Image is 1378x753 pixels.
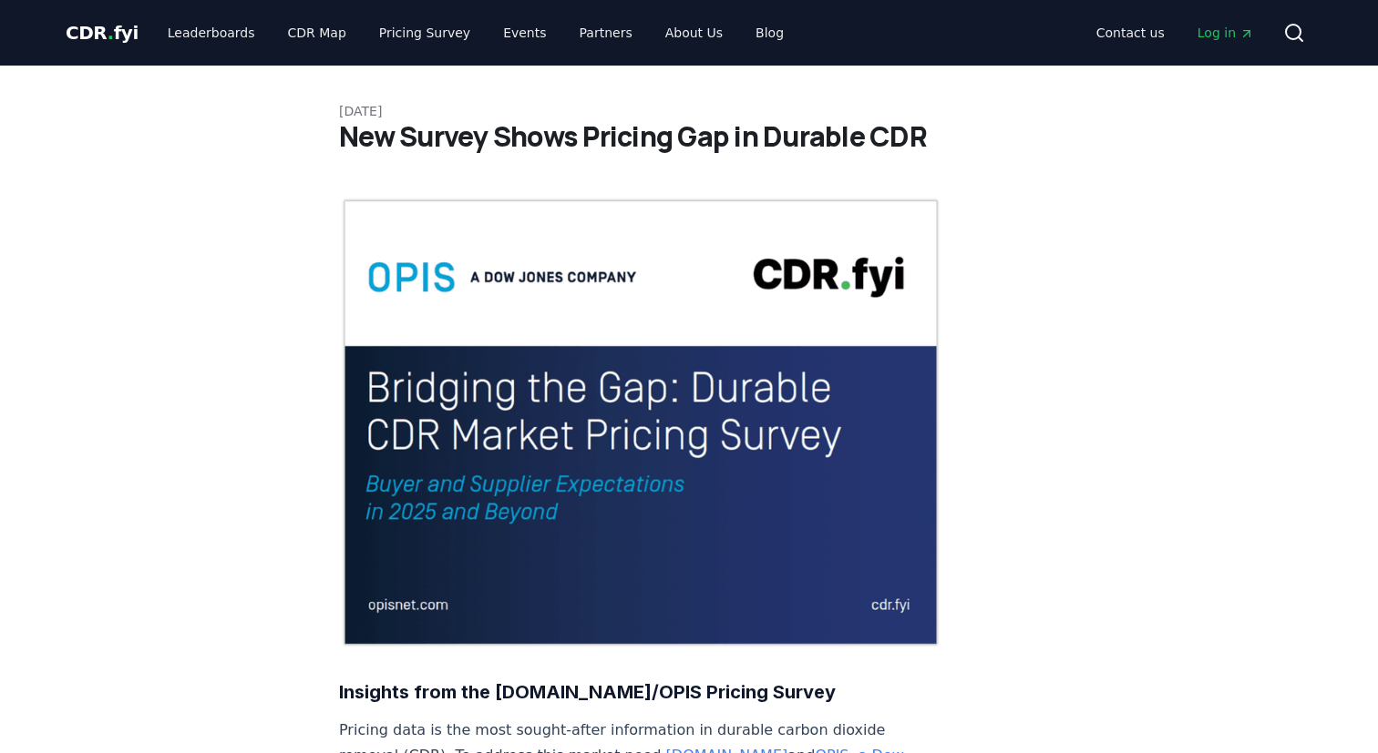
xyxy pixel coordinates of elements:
[153,16,270,49] a: Leaderboards
[273,16,361,49] a: CDR Map
[1082,16,1179,49] a: Contact us
[1082,16,1269,49] nav: Main
[339,102,1039,120] p: [DATE]
[565,16,647,49] a: Partners
[66,20,139,46] a: CDR.fyi
[66,22,139,44] span: CDR fyi
[339,197,942,648] img: blog post image
[488,16,560,49] a: Events
[741,16,798,49] a: Blog
[339,120,1039,153] h1: New Survey Shows Pricing Gap in Durable CDR
[365,16,485,49] a: Pricing Survey
[1183,16,1269,49] a: Log in
[651,16,737,49] a: About Us
[1198,24,1254,42] span: Log in
[339,681,836,703] strong: Insights from the [DOMAIN_NAME]/OPIS Pricing Survey
[108,22,114,44] span: .
[153,16,798,49] nav: Main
